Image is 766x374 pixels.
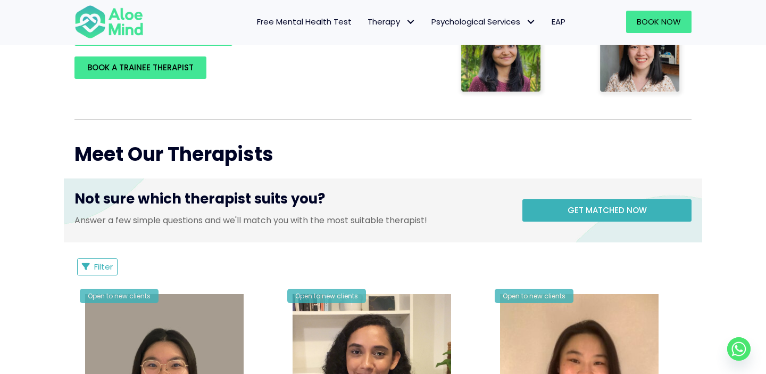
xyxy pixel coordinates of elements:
[523,14,538,30] span: Psychological Services: submenu
[257,16,352,27] span: Free Mental Health Test
[249,11,360,33] a: Free Mental Health Test
[74,189,506,214] h3: Not sure which therapist suits you?
[403,14,418,30] span: Therapy: submenu
[74,214,506,226] p: Answer a few simple questions and we'll match you with the most suitable therapist!
[637,16,681,27] span: Book Now
[423,11,544,33] a: Psychological ServicesPsychological Services: submenu
[360,11,423,33] a: TherapyTherapy: submenu
[80,289,159,303] div: Open to new clients
[626,11,692,33] a: Book Now
[431,16,536,27] span: Psychological Services
[287,289,366,303] div: Open to new clients
[495,289,573,303] div: Open to new clients
[87,62,194,73] span: BOOK A TRAINEE THERAPIST
[74,141,273,168] span: Meet Our Therapists
[94,261,113,272] span: Filter
[74,4,144,39] img: Aloe mind Logo
[74,56,206,79] a: BOOK A TRAINEE THERAPIST
[157,11,573,33] nav: Menu
[568,205,647,216] span: Get matched now
[522,199,692,222] a: Get matched now
[552,16,565,27] span: EAP
[77,258,118,275] button: Filter Listings
[727,337,751,361] a: Whatsapp
[368,16,415,27] span: Therapy
[544,11,573,33] a: EAP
